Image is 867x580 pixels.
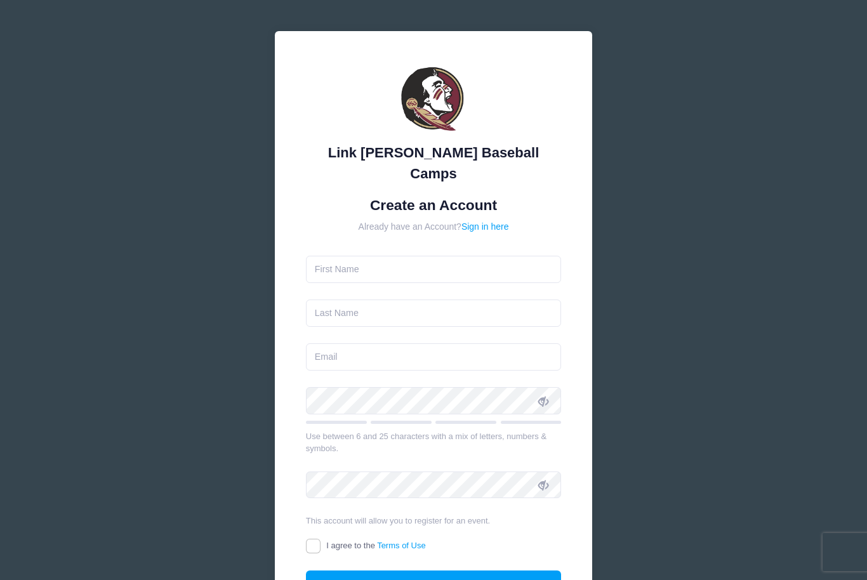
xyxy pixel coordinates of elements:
input: First Name [306,256,562,283]
input: Email [306,343,562,371]
span: I agree to the [326,541,425,550]
input: Last Name [306,300,562,327]
div: Already have an Account? [306,220,562,234]
input: I agree to theTerms of Use [306,539,321,553]
div: Use between 6 and 25 characters with a mix of letters, numbers & symbols. [306,430,562,455]
a: Terms of Use [377,541,426,550]
a: Sign in here [461,221,509,232]
img: Link Jarrett Baseball Camps [395,62,472,138]
h1: Create an Account [306,197,562,214]
div: This account will allow you to register for an event. [306,515,562,527]
div: Link [PERSON_NAME] Baseball Camps [306,142,562,184]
